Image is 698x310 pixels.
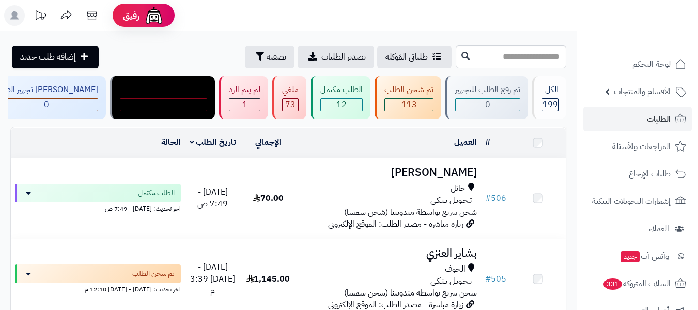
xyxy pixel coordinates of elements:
[283,99,298,111] div: 73
[245,46,294,68] button: تصفية
[373,76,443,119] a: تم شحن الطلب 113
[267,51,286,63] span: تصفية
[15,202,181,213] div: اخر تحديث: [DATE] - 7:49 ص
[12,46,99,68] a: إضافة طلب جديد
[344,206,477,218] span: شحن سريع بواسطة مندوبينا (شحن سمسا)
[485,98,490,111] span: 0
[583,52,692,77] a: لوحة التحكم
[15,283,181,294] div: اخر تحديث: [DATE] - [DATE] 12:10 م
[120,99,207,111] div: 0
[328,218,463,230] span: زيارة مباشرة - مصدر الطلب: الموقع الإلكتروني
[485,192,506,204] a: #506
[443,76,530,119] a: تم رفع الطلب للتجهيز 0
[485,136,490,149] a: #
[44,98,49,111] span: 0
[190,136,237,149] a: تاريخ الطلب
[321,99,362,111] div: 12
[454,136,477,149] a: العميل
[530,76,568,119] a: الكل199
[445,263,466,275] span: الجوف
[255,136,281,149] a: الإجمالي
[270,76,308,119] a: ملغي 73
[614,84,671,99] span: الأقسام والمنتجات
[583,216,692,241] a: العملاء
[632,57,671,71] span: لوحة التحكم
[401,98,417,111] span: 113
[583,134,692,159] a: المراجعات والأسئلة
[229,84,260,96] div: لم يتم الرد
[592,194,671,209] span: إشعارات التحويلات البنكية
[161,98,166,111] span: 0
[123,9,139,22] span: رفيق
[197,186,228,210] span: [DATE] - 7:49 ص
[430,195,472,206] span: تـحـويـل بـنـكـي
[583,189,692,214] a: إشعارات التحويلات البنكية
[485,273,506,285] a: #505
[602,276,671,291] span: السلات المتروكة
[217,76,270,119] a: لم يتم الرد 1
[108,76,217,119] a: مندوب توصيل داخل الرياض 0
[308,76,373,119] a: الطلب مكتمل 12
[485,192,491,204] span: #
[542,84,559,96] div: الكل
[282,84,299,96] div: ملغي
[485,273,491,285] span: #
[161,136,181,149] a: الحالة
[132,269,175,279] span: تم شحن الطلب
[344,287,477,299] span: شحن سريع بواسطة مندوبينا (شحن سمسا)
[619,249,669,263] span: وآتس آب
[138,188,175,198] span: الطلب مكتمل
[377,46,452,68] a: طلباتي المُوكلة
[542,98,558,111] span: 199
[456,99,520,111] div: 0
[621,251,640,262] span: جديد
[583,271,692,296] a: السلات المتروكة331
[144,5,164,26] img: ai-face.png
[385,51,428,63] span: طلباتي المُوكلة
[628,29,688,51] img: logo-2.png
[320,84,363,96] div: الطلب مكتمل
[385,99,433,111] div: 113
[120,84,207,96] div: مندوب توصيل داخل الرياض
[583,161,692,186] a: طلبات الإرجاع
[242,98,247,111] span: 1
[583,107,692,131] a: الطلبات
[27,5,53,28] a: تحديثات المنصة
[298,46,374,68] a: تصدير الطلبات
[647,112,671,126] span: الطلبات
[629,167,671,181] span: طلبات الإرجاع
[246,273,290,285] span: 1,145.00
[451,183,466,195] span: حائل
[583,244,692,269] a: وآتس آبجديد
[229,99,260,111] div: 1
[455,84,520,96] div: تم رفع الطلب للتجهيز
[321,51,366,63] span: تصدير الطلبات
[430,275,472,287] span: تـحـويـل بـنـكـي
[336,98,347,111] span: 12
[190,261,235,297] span: [DATE] - [DATE] 3:39 م
[384,84,433,96] div: تم شحن الطلب
[20,51,76,63] span: إضافة طلب جديد
[612,139,671,154] span: المراجعات والأسئلة
[253,192,284,204] span: 70.00
[603,278,622,290] span: 331
[285,98,296,111] span: 73
[649,222,669,236] span: العملاء
[300,167,477,179] h3: [PERSON_NAME]
[300,247,477,259] h3: بشاير العنزي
